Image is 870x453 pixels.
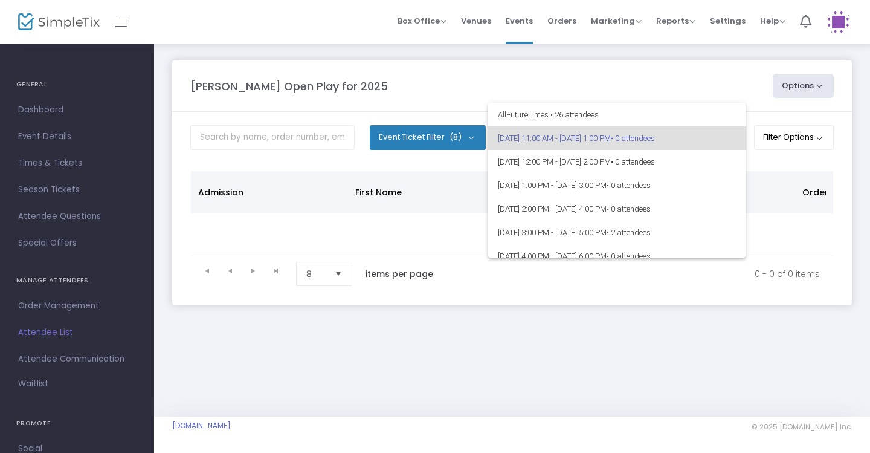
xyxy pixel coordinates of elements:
span: • 0 attendees [607,252,651,261]
span: • 0 attendees [607,204,651,213]
span: [DATE] 1:00 PM - [DATE] 3:00 PM [498,174,736,197]
span: • 0 attendees [607,181,651,190]
span: [DATE] 4:00 PM - [DATE] 6:00 PM [498,244,736,268]
span: [DATE] 2:00 PM - [DATE] 4:00 PM [498,197,736,221]
span: All Future Times • 26 attendees [498,103,736,126]
span: [DATE] 3:00 PM - [DATE] 5:00 PM [498,221,736,244]
span: [DATE] 12:00 PM - [DATE] 2:00 PM [498,150,736,174]
span: • 0 attendees [611,157,655,166]
span: • 2 attendees [607,228,651,237]
span: [DATE] 11:00 AM - [DATE] 1:00 PM [498,126,736,150]
span: • 0 attendees [611,134,655,143]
